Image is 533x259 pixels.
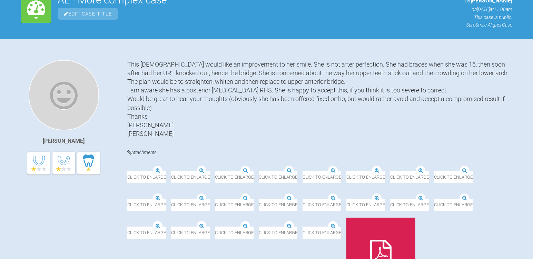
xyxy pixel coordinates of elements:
[346,199,385,211] span: Click to enlarge
[127,171,166,183] span: Click to enlarge
[127,60,512,138] div: This [DEMOGRAPHIC_DATA] would like an improvement to her smile. She is not after perfection. She ...
[259,171,297,183] span: Click to enlarge
[43,137,85,146] div: [PERSON_NAME]
[346,171,385,183] span: Click to enlarge
[215,199,254,211] span: Click to enlarge
[215,227,254,239] span: Click to enlarge
[434,171,473,183] span: Click to enlarge
[437,6,512,13] p: on [DATE] at 11:00am
[303,199,341,211] span: Click to enlarge
[171,171,210,183] span: Click to enlarge
[259,199,297,211] span: Click to enlarge
[58,8,118,20] span: Edit Case Title
[127,199,166,211] span: Click to enlarge
[127,148,512,157] h4: Attachments
[259,227,297,239] span: Click to enlarge
[215,171,254,183] span: Click to enlarge
[434,199,473,211] span: Click to enlarge
[29,60,99,130] img: Cathryn Sherlock
[303,227,341,239] span: Click to enlarge
[171,227,210,239] span: Click to enlarge
[390,199,429,211] span: Click to enlarge
[437,21,512,29] p: SureSmile Aligner Case
[171,199,210,211] span: Click to enlarge
[437,13,512,21] p: This case is public.
[390,171,429,183] span: Click to enlarge
[303,171,341,183] span: Click to enlarge
[127,227,166,239] span: Click to enlarge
